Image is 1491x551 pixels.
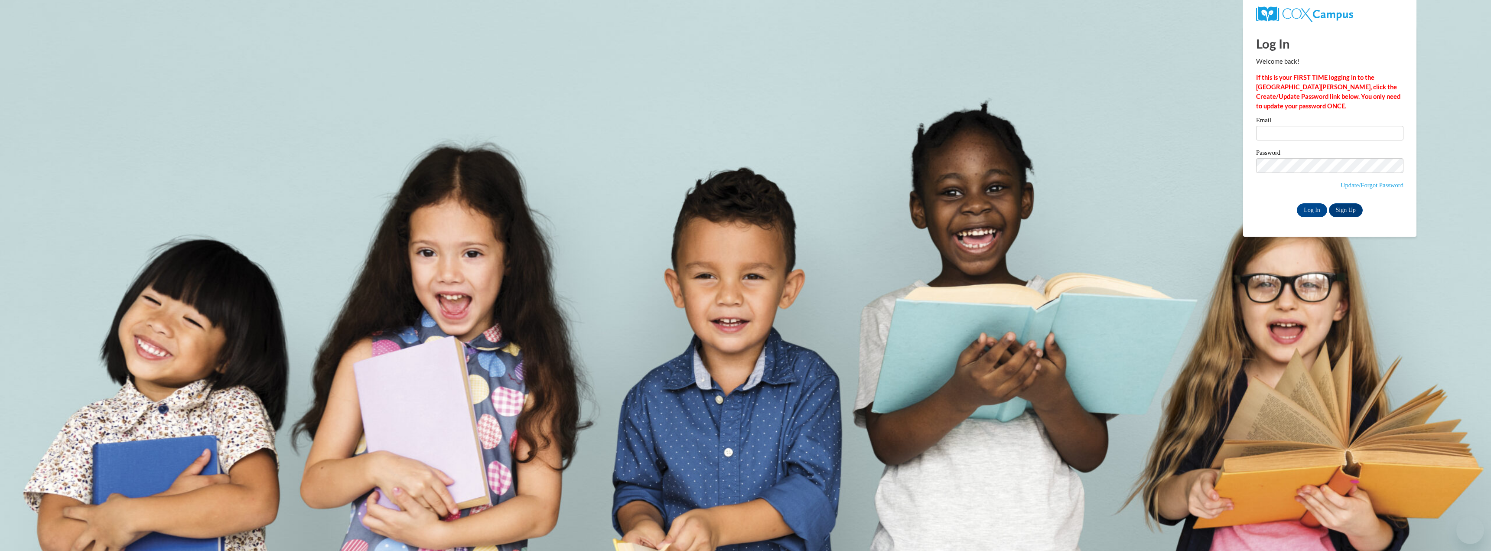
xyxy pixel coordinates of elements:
label: Email [1256,117,1403,126]
label: Password [1256,150,1403,158]
a: Sign Up [1329,203,1363,217]
a: COX Campus [1256,7,1403,22]
iframe: Button to launch messaging window [1456,516,1484,544]
input: Log In [1297,203,1327,217]
img: COX Campus [1256,7,1353,22]
strong: If this is your FIRST TIME logging in to the [GEOGRAPHIC_DATA][PERSON_NAME], click the Create/Upd... [1256,74,1400,110]
h1: Log In [1256,35,1403,52]
a: Update/Forgot Password [1341,182,1403,189]
p: Welcome back! [1256,57,1403,66]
